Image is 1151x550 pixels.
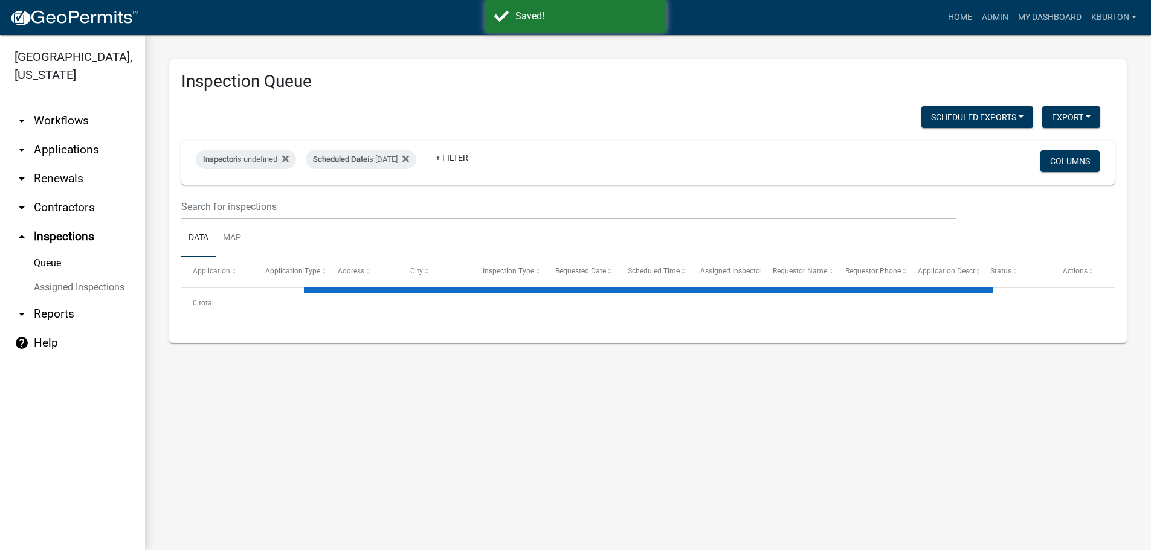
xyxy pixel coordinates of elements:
span: City [410,267,423,275]
span: Scheduled Time [628,267,680,275]
span: Inspection Type [483,267,534,275]
div: Saved! [515,9,657,24]
a: Home [943,6,977,29]
button: Scheduled Exports [921,106,1033,128]
div: 0 total [181,288,1115,318]
a: Data [181,219,216,258]
span: Application Description [918,267,994,275]
span: Scheduled Date [313,155,367,164]
span: Assigned Inspector [700,267,762,275]
span: Address [338,267,364,275]
datatable-header-cell: Application Type [254,257,326,286]
i: arrow_drop_down [15,307,29,321]
datatable-header-cell: Assigned Inspector [689,257,761,286]
div: is undefined [196,150,296,169]
datatable-header-cell: Address [326,257,399,286]
span: Requested Date [555,267,606,275]
h3: Inspection Queue [181,71,1115,92]
a: My Dashboard [1013,6,1086,29]
span: Requestor Name [773,267,827,275]
span: Inspector [203,155,236,164]
datatable-header-cell: Inspection Type [471,257,544,286]
datatable-header-cell: Status [979,257,1051,286]
datatable-header-cell: Requestor Phone [834,257,906,286]
button: Export [1042,106,1100,128]
datatable-header-cell: Requested Date [544,257,616,286]
div: is [DATE] [306,150,416,169]
a: Map [216,219,248,258]
a: + Filter [426,147,478,168]
span: Application [193,267,230,275]
a: Admin [977,6,1013,29]
i: arrow_drop_up [15,229,29,244]
datatable-header-cell: Application [181,257,254,286]
a: kburton [1086,6,1141,29]
span: Application Type [265,267,320,275]
i: arrow_drop_down [15,142,29,157]
datatable-header-cell: Requestor Name [761,257,834,286]
datatable-header-cell: Scheduled Time [616,257,689,286]
datatable-header-cell: Application Description [906,257,979,286]
i: arrow_drop_down [15,171,29,186]
i: arrow_drop_down [15,114,29,128]
button: Columns [1040,150,1100,172]
datatable-header-cell: City [399,257,471,286]
span: Status [990,267,1011,275]
i: help [15,336,29,350]
datatable-header-cell: Actions [1051,257,1124,286]
span: Requestor Phone [845,267,901,275]
i: arrow_drop_down [15,200,29,215]
span: Actions [1063,267,1088,275]
input: Search for inspections [181,194,956,219]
